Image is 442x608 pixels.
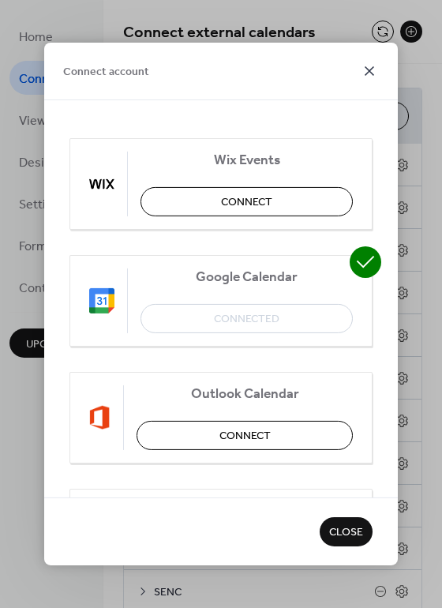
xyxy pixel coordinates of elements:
span: Connect [219,428,271,445]
span: Google Calendar [140,269,353,286]
button: Close [320,517,373,546]
span: Connect account [63,64,149,81]
span: Outlook Calendar [137,386,353,403]
img: google [89,288,114,313]
img: wix [89,171,114,197]
span: Close [329,525,363,542]
button: Connect [137,421,353,450]
button: Connect [140,187,353,216]
span: Wix Events [140,152,353,169]
span: Connect [221,194,272,211]
img: outlook [89,405,110,430]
